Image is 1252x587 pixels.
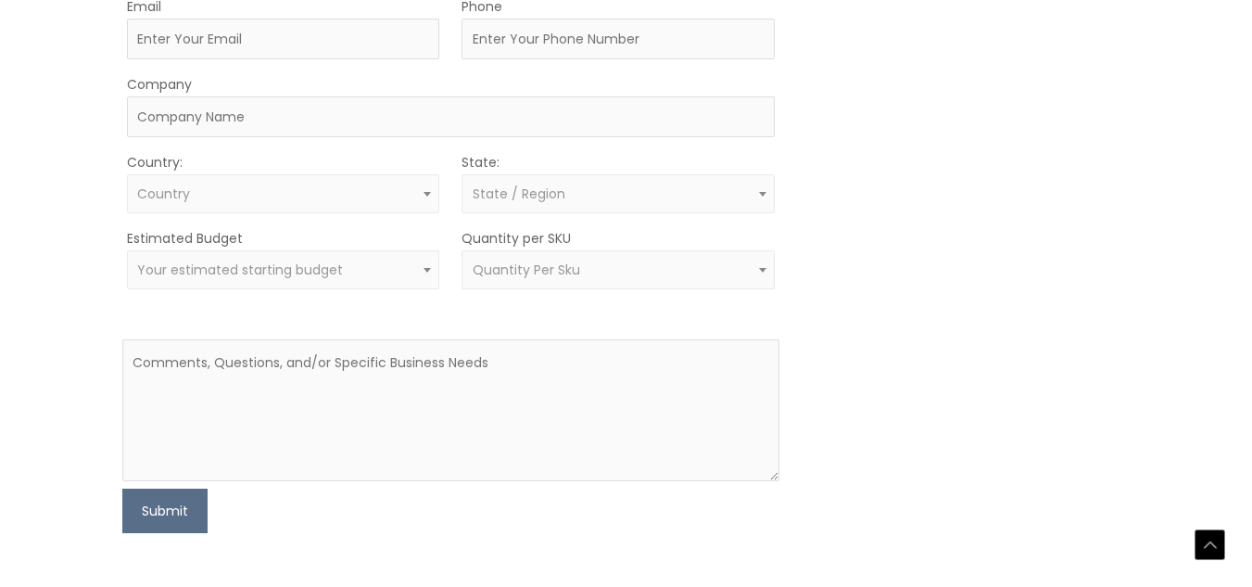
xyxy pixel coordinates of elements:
[137,185,190,203] span: Country
[127,96,775,137] input: Company Name
[127,72,192,96] label: Company
[473,261,580,279] span: Quantity Per Sku
[462,19,775,59] input: Enter Your Phone Number
[127,150,183,174] label: Country:
[462,226,571,250] label: Quantity per SKU
[127,226,243,250] label: Estimated Budget
[127,19,440,59] input: Enter Your Email
[462,150,500,174] label: State:
[137,261,343,279] span: Your estimated starting budget
[122,489,208,533] button: Submit
[473,185,565,203] span: State / Region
